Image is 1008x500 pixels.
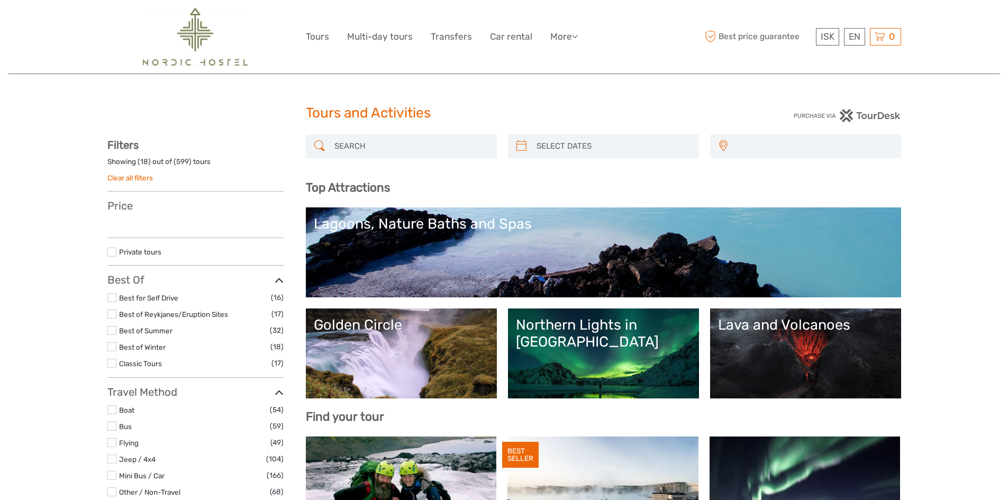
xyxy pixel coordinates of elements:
input: SEARCH [330,137,492,156]
span: (104) [266,453,284,465]
a: Jeep / 4x4 [119,455,156,463]
strong: Filters [107,139,139,151]
a: Multi-day tours [347,29,413,44]
a: Other / Non-Travel [119,488,180,496]
div: EN [844,28,865,46]
a: Best of Winter [119,343,166,351]
div: Lava and Volcanoes [718,316,893,333]
a: Classic Tours [119,359,162,368]
span: (59) [270,420,284,432]
a: Best of Summer [119,326,172,335]
a: More [550,29,578,44]
a: Car rental [490,29,532,44]
div: Lagoons, Nature Baths and Spas [314,215,893,232]
span: Best price guarantee [703,28,813,46]
a: Boat [119,406,134,414]
a: Golden Circle [314,316,489,390]
h3: Price [107,199,284,212]
span: ISK [821,31,834,42]
span: (32) [270,324,284,337]
div: BEST SELLER [502,442,539,468]
label: 599 [176,157,189,167]
img: 2454-61f15230-a6bf-4303-aa34-adabcbdb58c5_logo_big.png [143,8,248,66]
a: Private tours [119,248,161,256]
span: (49) [270,437,284,449]
a: Northern Lights in [GEOGRAPHIC_DATA] [516,316,691,390]
div: Golden Circle [314,316,489,333]
span: (18) [270,341,284,353]
h3: Travel Method [107,386,284,398]
div: Showing ( ) out of ( ) tours [107,157,284,173]
b: Find your tour [306,410,384,424]
input: SELECT DATES [532,137,694,156]
span: (17) [271,357,284,369]
h1: Tours and Activities [306,105,703,122]
a: Best of Reykjanes/Eruption Sites [119,310,228,319]
span: (17) [271,308,284,320]
span: (68) [270,486,284,498]
a: Mini Bus / Car [119,471,165,480]
a: Lava and Volcanoes [718,316,893,390]
span: (16) [271,292,284,304]
a: Clear all filters [107,174,153,182]
a: Transfers [431,29,472,44]
div: Northern Lights in [GEOGRAPHIC_DATA] [516,316,691,351]
a: Lagoons, Nature Baths and Spas [314,215,893,289]
span: (166) [267,469,284,481]
a: Best for Self Drive [119,294,178,302]
a: Bus [119,422,132,431]
b: Top Attractions [306,180,390,195]
h3: Best Of [107,274,284,286]
span: (54) [270,404,284,416]
img: PurchaseViaTourDesk.png [793,109,901,122]
a: Tours [306,29,329,44]
span: 0 [887,31,896,42]
a: Flying [119,439,139,447]
label: 18 [140,157,148,167]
